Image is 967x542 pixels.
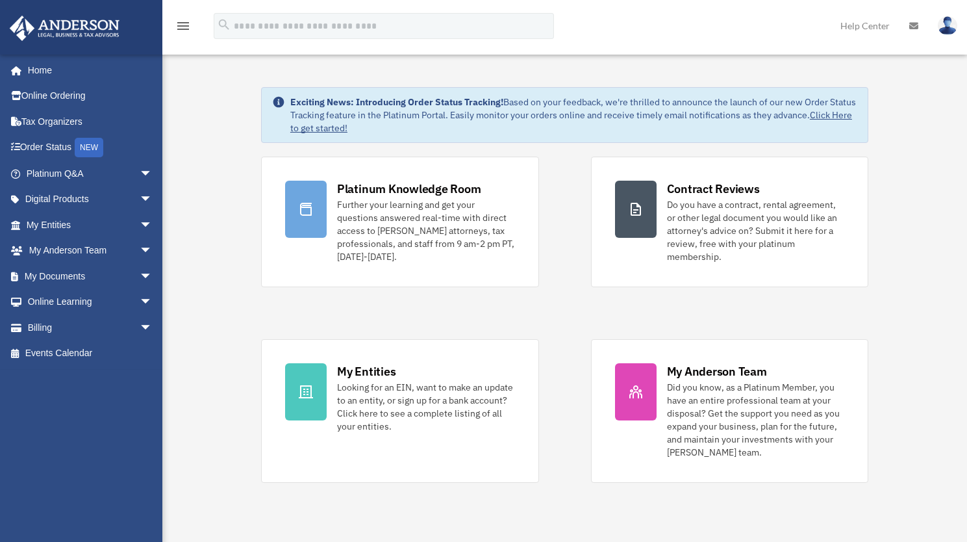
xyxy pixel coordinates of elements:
a: My Anderson Teamarrow_drop_down [9,238,172,264]
div: Based on your feedback, we're thrilled to announce the launch of our new Order Status Tracking fe... [290,96,857,135]
i: menu [175,18,191,34]
div: Did you know, as a Platinum Member, you have an entire professional team at your disposal? Get th... [667,381,845,459]
div: My Entities [337,363,396,380]
div: Contract Reviews [667,181,760,197]
div: Platinum Knowledge Room [337,181,481,197]
div: Further your learning and get your questions answered real-time with direct access to [PERSON_NAM... [337,198,515,263]
a: Tax Organizers [9,109,172,135]
span: arrow_drop_down [140,263,166,290]
a: My Documentsarrow_drop_down [9,263,172,289]
a: Billingarrow_drop_down [9,315,172,341]
a: Platinum Knowledge Room Further your learning and get your questions answered real-time with dire... [261,157,539,287]
div: Do you have a contract, rental agreement, or other legal document you would like an attorney's ad... [667,198,845,263]
a: Digital Productsarrow_drop_down [9,187,172,213]
a: Home [9,57,166,83]
a: Contract Reviews Do you have a contract, rental agreement, or other legal document you would like... [591,157,869,287]
div: NEW [75,138,103,157]
a: Online Learningarrow_drop_down [9,289,172,315]
div: My Anderson Team [667,363,767,380]
span: arrow_drop_down [140,289,166,316]
a: Events Calendar [9,341,172,367]
a: Order StatusNEW [9,135,172,161]
strong: Exciting News: Introducing Order Status Tracking! [290,96,503,108]
a: Platinum Q&Aarrow_drop_down [9,161,172,187]
span: arrow_drop_down [140,212,166,239]
a: Click Here to get started! [290,109,852,134]
i: search [217,18,231,32]
span: arrow_drop_down [140,187,166,213]
a: menu [175,23,191,34]
a: Online Ordering [9,83,172,109]
div: Looking for an EIN, want to make an update to an entity, or sign up for a bank account? Click her... [337,381,515,433]
a: My Entitiesarrow_drop_down [9,212,172,238]
img: Anderson Advisors Platinum Portal [6,16,123,41]
a: My Anderson Team Did you know, as a Platinum Member, you have an entire professional team at your... [591,339,869,483]
span: arrow_drop_down [140,315,166,341]
img: User Pic [938,16,957,35]
span: arrow_drop_down [140,161,166,187]
a: My Entities Looking for an EIN, want to make an update to an entity, or sign up for a bank accoun... [261,339,539,483]
span: arrow_drop_down [140,238,166,265]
